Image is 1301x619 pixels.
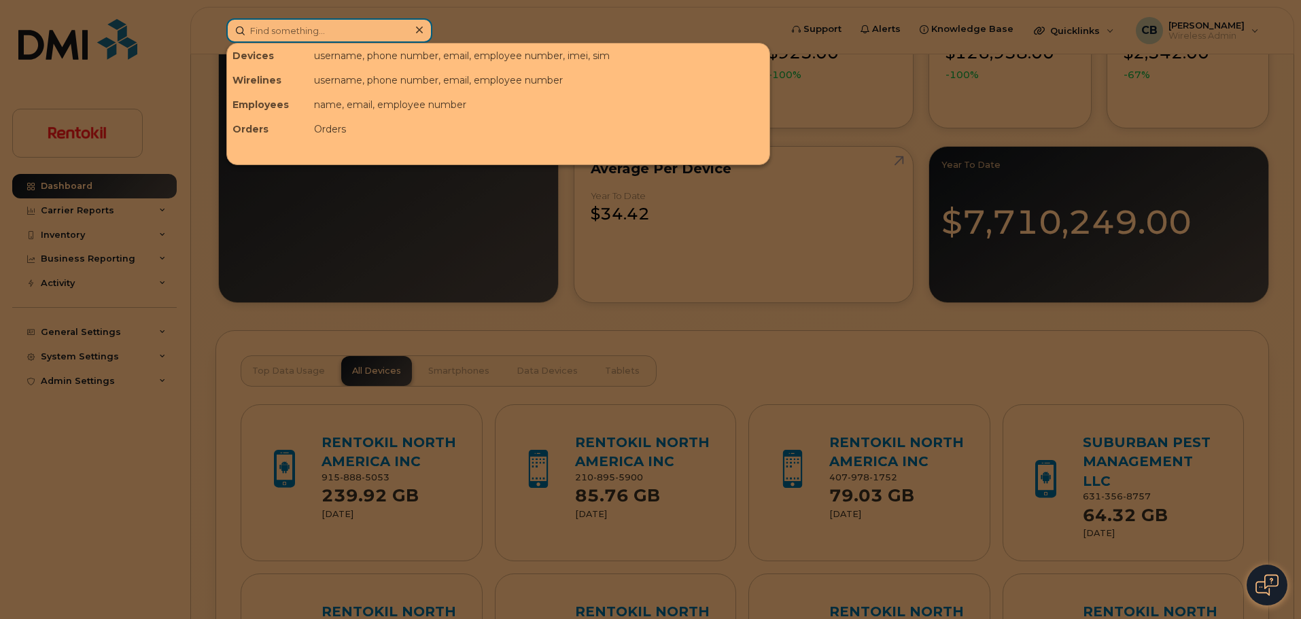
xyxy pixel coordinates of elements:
[227,92,309,117] div: Employees
[226,18,432,43] input: Find something...
[227,68,309,92] div: Wirelines
[309,117,769,141] div: Orders
[227,117,309,141] div: Orders
[309,92,769,117] div: name, email, employee number
[1255,574,1279,596] img: Open chat
[227,43,309,68] div: Devices
[309,68,769,92] div: username, phone number, email, employee number
[309,43,769,68] div: username, phone number, email, employee number, imei, sim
